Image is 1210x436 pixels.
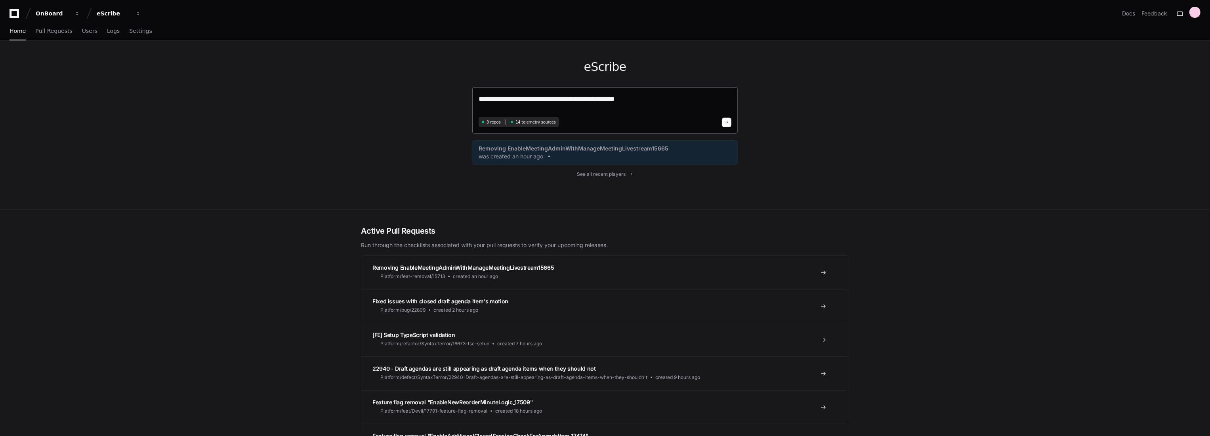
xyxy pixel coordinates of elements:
[380,408,487,414] span: Platform/feat/Devil/17791-feature-flag-removal
[107,22,120,40] a: Logs
[107,29,120,33] span: Logs
[497,341,542,347] span: created 7 hours ago
[361,356,849,390] a: 22940 - Draft agendas are still appearing as draft agenda items when they should notPlatform/defe...
[372,399,532,406] span: Feature flag removal "EnableNewReorderMinuteLogic_17509"
[129,22,152,40] a: Settings
[380,374,647,381] span: Platform/defect/SyntaxTerror/22940-Draft-agendas-are-still-appearing-as-draft-agenda-items-when-t...
[1122,10,1135,17] a: Docs
[472,171,738,177] a: See all recent players
[361,256,849,289] a: Removing EnableMeetingAdminWithManageMeetingLivestream15665Platform/feat-removal/15713created an ...
[372,264,554,271] span: Removing EnableMeetingAdminWithManageMeetingLivestream15665
[577,171,626,177] span: See all recent players
[372,365,596,372] span: 22940 - Draft agendas are still appearing as draft agenda items when they should not
[35,29,72,33] span: Pull Requests
[479,145,731,160] a: Removing EnableMeetingAdminWithManageMeetingLivestream15665was created an hour ago
[433,307,478,313] span: created 2 hours ago
[32,6,83,21] button: OnBoard
[472,60,738,74] h1: eScribe
[97,10,131,17] div: eScribe
[94,6,144,21] button: eScribe
[372,331,455,338] span: [FE] Setup TypeScript validation
[35,22,72,40] a: Pull Requests
[495,408,542,414] span: created 18 hours ago
[372,298,508,305] span: Fixed issues with closed draft agenda item's motion
[129,29,152,33] span: Settings
[361,225,849,236] h2: Active Pull Requests
[361,390,849,424] a: Feature flag removal "EnableNewReorderMinuteLogic_17509"Platform/feat/Devil/17791-feature-flag-re...
[380,307,426,313] span: Platform/bug/22809
[487,119,501,125] span: 3 repos
[10,22,26,40] a: Home
[361,323,849,356] a: [FE] Setup TypeScript validationPlatform/refactor/SyntaxTerror/16673-tsc-setupcreated 7 hours ago
[453,273,498,280] span: created an hour ago
[479,145,668,152] span: Removing EnableMeetingAdminWithManageMeetingLivestream15665
[479,152,543,160] span: was created an hour ago
[655,374,700,381] span: created 9 hours ago
[10,29,26,33] span: Home
[82,29,97,33] span: Users
[380,341,489,347] span: Platform/refactor/SyntaxTerror/16673-tsc-setup
[82,22,97,40] a: Users
[515,119,555,125] span: 14 telemetry sources
[361,241,849,249] p: Run through the checklists associated with your pull requests to verify your upcoming releases.
[380,273,445,280] span: Platform/feat-removal/15713
[1141,10,1167,17] button: Feedback
[36,10,70,17] div: OnBoard
[361,289,849,323] a: Fixed issues with closed draft agenda item's motionPlatform/bug/22809created 2 hours ago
